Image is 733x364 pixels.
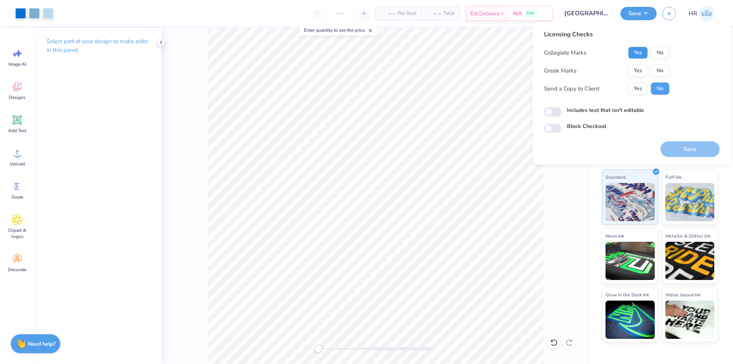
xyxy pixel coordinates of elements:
[559,6,615,21] input: Untitled Design
[628,65,648,77] button: Yes
[605,232,624,240] span: Neon Ink
[665,183,715,221] img: Puff Ink
[605,242,655,280] img: Neon Ink
[513,10,522,18] span: N/A
[628,83,648,95] button: Yes
[605,183,655,221] img: Standard
[8,128,26,134] span: Add Text
[651,47,669,59] button: No
[47,37,149,55] p: Select part of your design to make edits in this panel
[544,30,669,39] div: Licensing Checks
[567,106,644,114] label: Includes text that isn't editable
[665,301,715,339] img: Water based Ink
[380,10,396,18] span: – –
[605,301,655,339] img: Glow in the Dark Ink
[628,47,648,59] button: Yes
[527,11,534,16] span: Free
[651,65,669,77] button: No
[605,291,649,299] span: Glow in the Dark Ink
[326,6,355,20] input: – –
[689,9,697,18] span: HR
[5,227,30,239] span: Clipart & logos
[426,10,441,18] span: – –
[665,242,715,280] img: Metallic & Glitter Ink
[605,173,626,181] span: Standard
[685,6,718,21] a: HR
[8,267,26,273] span: Decorate
[315,345,322,353] div: Accessibility label
[470,10,499,18] span: Est. Delivery
[8,61,26,67] span: Image AI
[567,122,606,130] label: Block Checkout
[10,161,25,167] span: Upload
[398,10,417,18] span: Per Item
[28,340,55,348] strong: Need help?
[9,94,26,100] span: Designs
[544,49,586,57] div: Collegiate Marks
[665,291,701,299] span: Water based Ink
[620,7,657,20] button: Save
[651,83,669,95] button: No
[544,66,576,75] div: Greek Marks
[699,6,714,21] img: Hazel Del Rosario
[665,173,681,181] span: Puff Ink
[665,232,710,240] span: Metallic & Glitter Ink
[443,10,455,18] span: Total
[300,25,377,36] div: Enter quantity to see the price.
[544,84,599,93] div: Send a Copy to Client
[11,194,23,200] span: Greek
